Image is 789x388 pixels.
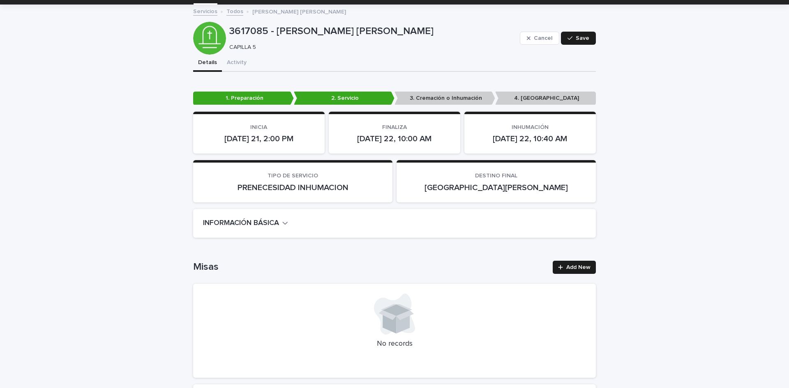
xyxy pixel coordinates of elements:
button: Cancel [520,32,559,45]
p: 2. Servicio [294,92,394,105]
span: Add New [566,264,591,270]
h2: INFORMACIÓN BÁSICA [203,219,279,228]
p: PRENECESIDAD INHUMACION [203,183,383,193]
p: [DATE] 22, 10:40 AM [474,134,586,144]
span: TIPO DE SERVICIO [268,173,318,179]
p: [DATE] 22, 10:00 AM [339,134,450,144]
span: INHUMACIÓN [512,124,549,130]
button: Save [561,32,596,45]
p: [PERSON_NAME] [PERSON_NAME] [252,7,346,16]
span: DESTINO FINAL [475,173,517,179]
a: Servicios [193,6,217,16]
p: 3617085 - [PERSON_NAME] [PERSON_NAME] [229,25,517,37]
a: Add New [553,261,596,274]
span: Save [576,35,589,41]
p: 4. [GEOGRAPHIC_DATA] [495,92,596,105]
p: [GEOGRAPHIC_DATA][PERSON_NAME] [406,183,586,193]
p: [DATE] 21, 2:00 PM [203,134,315,144]
span: FINALIZA [382,124,407,130]
button: INFORMACIÓN BÁSICA [203,219,288,228]
span: INICIA [250,124,267,130]
button: Activity [222,55,251,72]
span: Cancel [534,35,552,41]
button: Details [193,55,222,72]
a: Todos [226,6,243,16]
p: 1. Preparación [193,92,294,105]
p: No records [203,340,586,349]
p: 3. Cremación o Inhumación [394,92,495,105]
h1: Misas [193,261,548,273]
p: CAPILLA 5 [229,44,513,51]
